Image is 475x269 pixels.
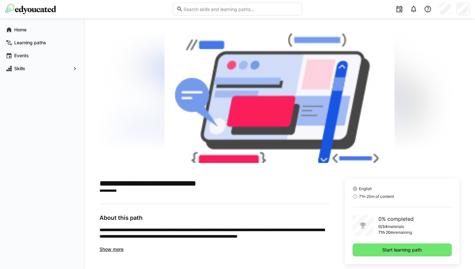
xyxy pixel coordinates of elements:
p: 0/34 [378,224,387,229]
p: remaining [394,230,412,235]
p: materials [387,224,404,229]
h3: About this path [100,214,329,221]
p: 71h 20m [378,230,394,235]
button: Start learning path [353,243,452,256]
span: English [359,186,372,191]
span: Start learning path [381,247,423,253]
span: Show more [100,246,123,252]
input: Search skills and learning paths… [183,6,299,12]
p: 0% completed [378,215,414,223]
span: 71h 20m of content [359,194,394,199]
